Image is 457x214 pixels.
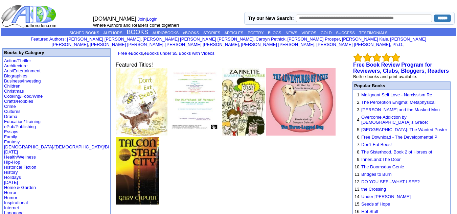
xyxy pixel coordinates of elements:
a: Overcome Addiction by [DEMOGRAPHIC_DATA]'s Grace: [361,115,428,125]
a: Arts/Entertainment [4,68,41,73]
a: History [4,170,18,175]
a: Don't Eat Bees! [116,131,168,137]
a: ARTICLES [224,31,243,35]
a: Inspirational [4,200,28,205]
font: 1. [357,92,361,97]
img: 51239.jpg [116,137,159,205]
a: Family [4,134,17,139]
img: shim.gif [355,178,355,179]
a: SUCCESS [336,31,355,35]
a: [PERSON_NAME] [PERSON_NAME] [90,42,163,47]
font: i [240,43,241,47]
a: The Perception Enigma: Metaphysical [361,100,435,105]
font: | [138,17,160,22]
a: STORIES [203,31,220,35]
img: bigemptystars.png [353,53,362,62]
a: [PERSON_NAME] [PERSON_NAME] [52,37,427,47]
a: Crime [4,104,16,109]
font: 12. [355,179,361,184]
a: Architecture [4,63,27,68]
font: i [89,43,90,47]
a: [DEMOGRAPHIC_DATA]/[DEMOGRAPHIC_DATA]/Bi [4,144,109,149]
a: Under [PERSON_NAME] [361,194,411,199]
font: 16. [355,209,361,214]
font: 5. [357,127,361,132]
a: Cultures [4,109,20,114]
a: Bridges to Burn [361,172,392,177]
font: , , , , , , , , , , [52,37,427,47]
a: Action/Thriller [4,58,31,63]
font: i [389,38,390,41]
a: Humor [4,195,17,200]
a: [PERSON_NAME] Prosper [288,37,340,42]
a: [PERSON_NAME] and the Masked Mou [361,107,440,112]
a: InnerLand:The Door [361,157,401,162]
font: i [405,43,405,47]
a: Home & Garden [4,185,36,190]
a: VIDEOS [302,31,316,35]
a: [PERSON_NAME] [PERSON_NAME] [PERSON_NAME] [143,37,254,42]
img: bigemptystars.png [372,53,381,62]
a: eBOOKS [183,31,199,35]
label: Try our New Search: [248,16,294,21]
a: Drama [4,114,17,119]
a: ePub/Publishing [4,124,36,129]
img: 63450.jpg [222,68,265,136]
a: [DATE] [4,180,18,185]
a: [PERSON_NAME] [PERSON_NAME] [241,42,314,47]
a: The Mirchant of Venous [169,131,221,137]
font: : [31,37,66,42]
a: Historical Fiction [4,165,36,170]
a: Horror [4,190,17,195]
a: Free Book Review Program for Reviewers, Clubs, Bloggers, Readers [353,62,449,74]
a: AUTHORS [104,31,122,35]
a: [PERSON_NAME] [PERSON_NAME], Ph.D. [316,42,403,47]
img: bigemptystars.png [363,53,372,62]
font: 13. [355,187,361,192]
img: shim.gif [355,163,355,164]
a: Featured Authors [31,37,65,42]
img: shim.gif [355,148,355,149]
font: i [164,43,165,47]
a: Don't Eat Bees! [361,142,392,147]
a: [GEOGRAPHIC_DATA]: The Wanted Poster [361,127,447,132]
b: Books by Category [4,50,44,55]
img: shim.gif [355,200,355,201]
font: i [316,43,316,47]
a: eBooks under $5 [144,51,177,56]
font: 6. [357,135,361,140]
a: AUDIOBOOKS [153,31,179,35]
a: Free eBooks [118,51,143,56]
a: NEWS [285,31,297,35]
a: The Doomsday Genie [361,164,404,169]
a: Login [147,17,158,22]
font: , , [116,51,214,56]
a: [PERSON_NAME] Kale [342,37,388,42]
img: 37582.jpg [169,68,221,136]
font: i [287,38,287,41]
font: 2. [357,100,361,105]
font: 11. [355,172,361,177]
a: Internet [4,205,19,210]
a: The Sisterhood, Book 2 of Horses of [361,149,432,154]
img: bigemptystars.png [391,53,400,62]
a: Health/Wellness [4,154,36,160]
font: [DOMAIN_NAME] [93,16,136,22]
font: 10. [355,164,361,169]
font: Featured Titles! [116,62,153,68]
a: Fantasy [4,139,20,144]
a: Cooking/Food/Wine [4,94,43,99]
a: GOLD [321,31,332,35]
a: Education/Training [4,119,41,124]
a: SIGNED BOOKS [69,31,99,35]
a: Children [4,84,20,89]
a: Free Download - The Developmental P [361,135,437,140]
